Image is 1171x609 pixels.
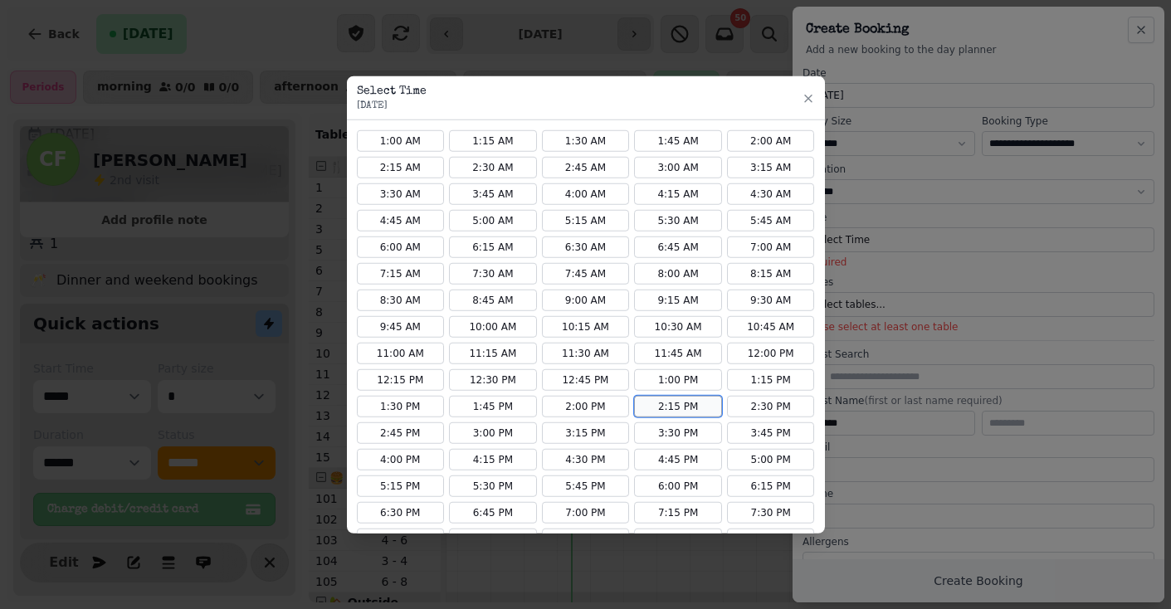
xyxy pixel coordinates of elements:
button: 8:30 AM [357,290,445,311]
button: 10:45 AM [727,316,815,338]
button: 1:45 PM [449,396,537,417]
button: 11:15 AM [449,343,537,364]
h3: Select Time [357,83,427,100]
button: 5:00 PM [727,449,815,470]
button: 6:45 PM [449,502,537,524]
button: 1:00 AM [357,130,445,152]
button: 3:45 PM [727,422,815,444]
button: 1:00 PM [634,369,722,391]
button: 7:15 AM [357,263,445,285]
button: 3:00 PM [449,422,537,444]
button: 6:15 AM [449,236,537,258]
button: 8:45 AM [449,290,537,311]
button: 5:15 PM [357,475,445,497]
button: 12:00 PM [727,343,815,364]
button: 2:15 AM [357,157,445,178]
button: 10:15 AM [542,316,630,338]
button: 8:30 PM [634,529,722,550]
button: 4:45 AM [357,210,445,231]
button: 7:00 PM [542,502,630,524]
button: 9:30 AM [727,290,815,311]
button: 1:15 PM [727,369,815,391]
button: 11:00 AM [357,343,445,364]
button: 1:15 AM [449,130,537,152]
button: 4:15 PM [449,449,537,470]
button: 12:15 PM [357,369,445,391]
button: 4:15 AM [634,183,722,205]
button: 4:30 AM [727,183,815,205]
button: 11:45 AM [634,343,722,364]
button: 7:15 PM [634,502,722,524]
button: 8:00 AM [634,263,722,285]
button: 2:00 AM [727,130,815,152]
button: 3:45 AM [449,183,537,205]
button: 3:30 AM [357,183,445,205]
button: 9:00 AM [542,290,630,311]
button: 7:00 AM [727,236,815,258]
button: 3:15 PM [542,422,630,444]
button: 1:30 AM [542,130,630,152]
button: 1:45 AM [634,130,722,152]
button: 2:45 PM [357,422,445,444]
button: 7:45 AM [542,263,630,285]
button: 6:30 PM [357,502,445,524]
button: 7:45 PM [357,529,445,550]
button: 12:30 PM [449,369,537,391]
button: 6:30 AM [542,236,630,258]
button: 5:45 AM [727,210,815,231]
button: 3:15 AM [727,157,815,178]
button: 5:45 PM [542,475,630,497]
button: 4:30 PM [542,449,630,470]
button: 6:00 AM [357,236,445,258]
button: 7:30 PM [727,502,815,524]
button: 5:30 AM [634,210,722,231]
button: 5:00 AM [449,210,537,231]
button: 1:30 PM [357,396,445,417]
button: 2:00 PM [542,396,630,417]
button: 8:45 PM [727,529,815,550]
button: 2:30 AM [449,157,537,178]
button: 12:45 PM [542,369,630,391]
p: [DATE] [357,100,427,113]
button: 9:15 AM [634,290,722,311]
button: 8:15 PM [542,529,630,550]
button: 6:00 PM [634,475,722,497]
button: 6:45 AM [634,236,722,258]
button: 2:45 AM [542,157,630,178]
button: 7:30 AM [449,263,537,285]
button: 6:15 PM [727,475,815,497]
button: 5:15 AM [542,210,630,231]
button: 11:30 AM [542,343,630,364]
button: 4:45 PM [634,449,722,470]
button: 2:30 PM [727,396,815,417]
button: 3:30 PM [634,422,722,444]
button: 4:00 AM [542,183,630,205]
button: 8:00 PM [449,529,537,550]
button: 9:45 AM [357,316,445,338]
button: 10:30 AM [634,316,722,338]
button: 3:00 AM [634,157,722,178]
button: 10:00 AM [449,316,537,338]
button: 8:15 AM [727,263,815,285]
button: 4:00 PM [357,449,445,470]
button: 5:30 PM [449,475,537,497]
button: 2:15 PM [634,396,722,417]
